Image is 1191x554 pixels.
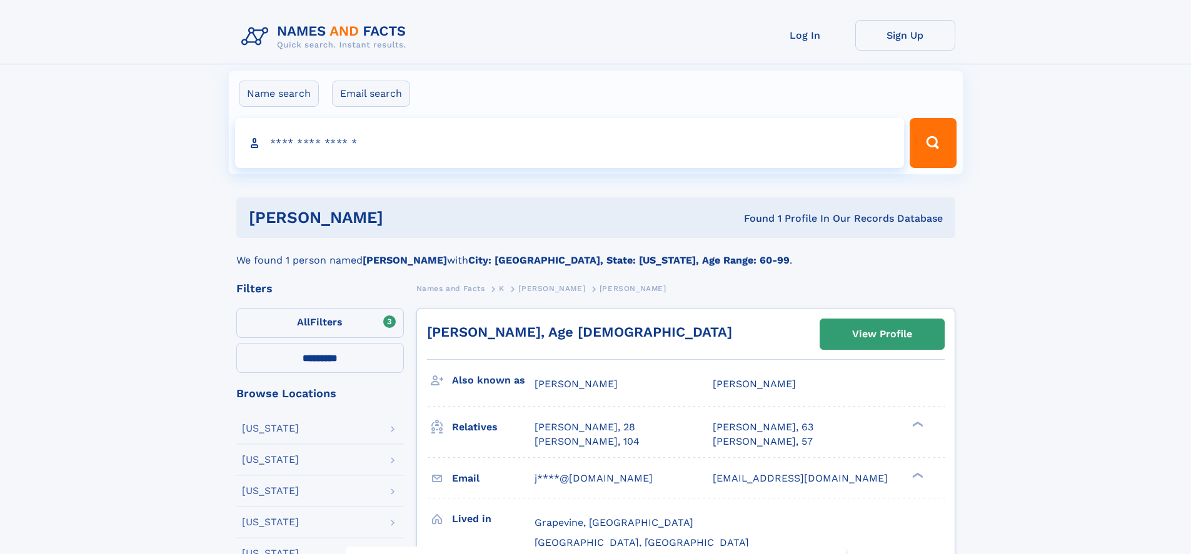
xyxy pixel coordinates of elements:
[535,517,693,528] span: Grapevine, [GEOGRAPHIC_DATA]
[535,435,640,448] a: [PERSON_NAME], 104
[242,486,299,496] div: [US_STATE]
[535,378,618,390] span: [PERSON_NAME]
[452,508,535,530] h3: Lived in
[535,537,749,548] span: [GEOGRAPHIC_DATA], [GEOGRAPHIC_DATA]
[236,238,955,268] div: We found 1 person named with .
[236,388,404,399] div: Browse Locations
[535,420,635,434] a: [PERSON_NAME], 28
[713,420,813,434] a: [PERSON_NAME], 63
[499,280,505,296] a: K
[427,324,732,340] a: [PERSON_NAME], Age [DEMOGRAPHIC_DATA]
[499,284,505,293] span: K
[755,20,855,51] a: Log In
[332,81,410,107] label: Email search
[563,212,943,225] div: Found 1 Profile In Our Records Database
[713,435,813,448] a: [PERSON_NAME], 57
[363,254,447,266] b: [PERSON_NAME]
[416,280,485,296] a: Names and Facts
[297,316,310,328] span: All
[852,320,912,349] div: View Profile
[452,370,535,391] h3: Also known as
[236,308,404,338] label: Filters
[909,471,924,479] div: ❯
[909,420,924,428] div: ❯
[518,280,585,296] a: [PERSON_NAME]
[249,210,564,225] h1: [PERSON_NAME]
[242,423,299,433] div: [US_STATE]
[235,118,905,168] input: search input
[452,468,535,489] h3: Email
[452,417,535,438] h3: Relatives
[236,20,416,54] img: Logo Names and Facts
[518,284,585,293] span: [PERSON_NAME]
[236,283,404,294] div: Filters
[713,378,796,390] span: [PERSON_NAME]
[855,20,955,51] a: Sign Up
[468,254,790,266] b: City: [GEOGRAPHIC_DATA], State: [US_STATE], Age Range: 60-99
[820,319,944,349] a: View Profile
[239,81,319,107] label: Name search
[242,455,299,465] div: [US_STATE]
[600,284,666,293] span: [PERSON_NAME]
[242,517,299,527] div: [US_STATE]
[910,118,956,168] button: Search Button
[713,472,888,484] span: [EMAIL_ADDRESS][DOMAIN_NAME]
